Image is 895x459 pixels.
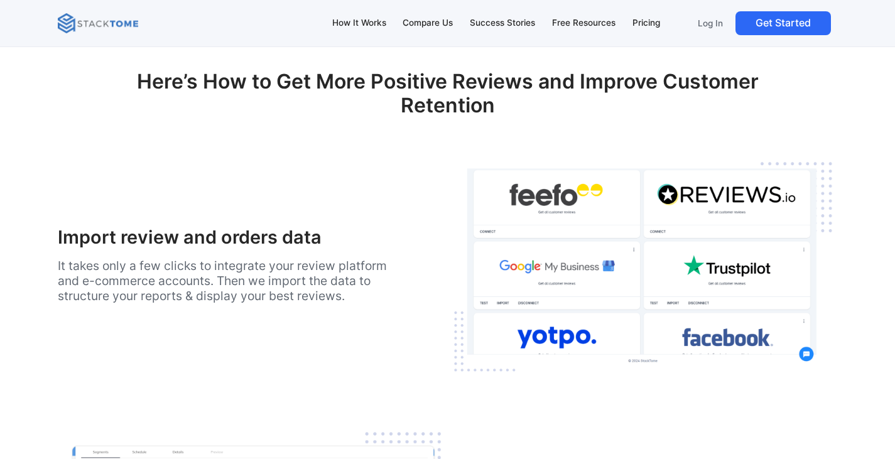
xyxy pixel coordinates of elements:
[326,10,392,36] a: How It Works
[632,16,660,30] div: Pricing
[397,10,459,36] a: Compare Us
[470,16,535,30] div: Success Stories
[464,10,541,36] a: Success Stories
[403,16,453,30] div: Compare Us
[58,227,396,249] h3: Import review and orders data
[735,11,831,35] a: Get Started
[698,18,723,29] p: Log In
[332,16,386,30] div: How It Works
[691,11,730,35] a: Log In
[58,70,837,139] h2: Here’s How to Get More Positive Reviews and Improve Customer Retention
[626,10,666,36] a: Pricing
[552,16,616,30] div: Free Resources
[58,258,396,303] p: It takes only a few clicks to integrate your review platform and e-commerce accounts. Then we imp...
[546,10,622,36] a: Free Resources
